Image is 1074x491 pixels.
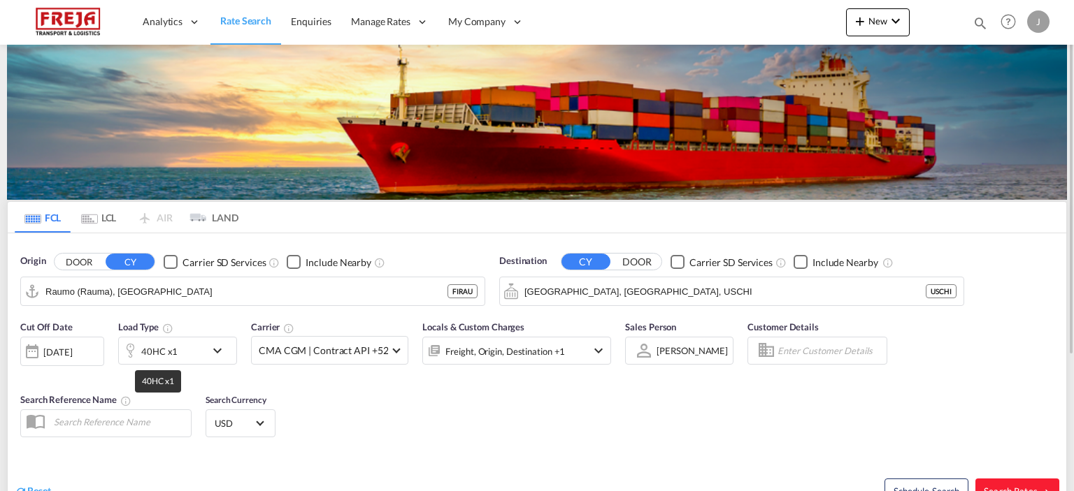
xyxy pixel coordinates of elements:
span: New [852,15,904,27]
md-icon: Unchecked: Search for CY (Container Yard) services for all selected carriers.Checked : Search for... [268,257,280,268]
md-pagination-wrapper: Use the left and right arrow keys to navigate between tabs [15,202,238,233]
button: icon-plus 400-fgNewicon-chevron-down [846,8,910,36]
div: [PERSON_NAME] [657,345,728,356]
md-tab-item: LCL [71,202,127,233]
div: J [1027,10,1050,33]
md-tab-item: LAND [182,202,238,233]
md-input-container: Raumo (Rauma), FIRAU [21,277,485,305]
span: Rate Search [220,15,271,27]
span: Destination [499,254,547,268]
span: 40HC x1 [142,376,173,386]
input: Enter Customer Details [778,340,882,361]
md-select: Sales Person: Jarkko Lamminpaa [655,341,729,361]
md-icon: icon-chevron-down [209,342,233,359]
span: Analytics [143,15,182,29]
md-checkbox: Checkbox No Ink [794,254,878,269]
div: Freight Origin Destination Factory Stuffing [445,342,565,361]
button: CY [106,254,155,270]
div: Freight Origin Destination Factory Stuffingicon-chevron-down [422,337,611,365]
span: Sales Person [625,321,676,332]
span: Load Type [118,321,173,332]
md-icon: The selected Trucker/Carrierwill be displayed in the rate results If the rates are from another f... [283,323,294,334]
div: [DATE] [43,346,72,358]
input: Search by Port [524,281,926,302]
div: FIRAU [447,284,478,298]
md-icon: icon-chevron-down [887,13,904,29]
span: Customer Details [747,321,818,332]
div: [DATE] [20,337,104,366]
div: icon-magnify [973,15,988,36]
img: 586607c025bf11f083711d99603023e7.png [21,6,115,38]
input: Search Reference Name [47,411,191,432]
md-icon: Unchecked: Ignores neighbouring ports when fetching rates.Checked : Includes neighbouring ports w... [882,257,894,268]
span: Cut Off Date [20,321,73,332]
span: Search Reference Name [20,394,131,405]
span: Origin [20,254,45,268]
md-icon: Unchecked: Search for CY (Container Yard) services for all selected carriers.Checked : Search for... [775,257,787,268]
md-datepicker: Select [20,365,31,383]
button: CY [561,254,610,270]
div: Help [996,10,1027,35]
md-icon: icon-information-outline [162,323,173,334]
md-icon: Your search will be saved by the below given name [120,395,131,406]
img: LCL+%26+FCL+BACKGROUND.png [7,45,1067,200]
span: Search Currency [206,395,266,405]
button: DOOR [613,254,661,270]
div: 40HC x1icon-chevron-down [118,337,237,365]
span: Locals & Custom Charges [422,321,524,332]
span: Manage Rates [351,15,410,29]
md-input-container: Chicago, IL, USCHI [500,277,964,305]
span: Enquiries [291,15,331,27]
md-checkbox: Checkbox No Ink [671,254,773,269]
div: 40HC x1 [141,342,178,361]
md-icon: icon-plus 400-fg [852,13,868,29]
md-checkbox: Checkbox No Ink [164,254,266,269]
span: Help [996,10,1020,34]
span: USD [215,417,254,430]
button: DOOR [55,254,103,270]
div: Include Nearby [306,256,371,270]
div: Carrier SD Services [182,256,266,270]
span: Carrier [251,321,294,332]
span: CMA CGM | Contract API +52 [259,344,388,358]
md-tab-item: FCL [15,202,71,233]
div: Carrier SD Services [689,256,773,270]
md-select: Select Currency: $ USDUnited States Dollar [213,413,268,433]
md-icon: icon-magnify [973,15,988,31]
input: Search by Port [45,281,447,302]
span: My Company [448,15,506,29]
div: USCHI [926,284,957,298]
md-icon: Unchecked: Ignores neighbouring ports when fetching rates.Checked : Includes neighbouring ports w... [374,257,385,268]
div: Include Nearby [812,256,878,270]
md-checkbox: Checkbox No Ink [287,254,371,269]
md-icon: icon-chevron-down [590,342,607,359]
